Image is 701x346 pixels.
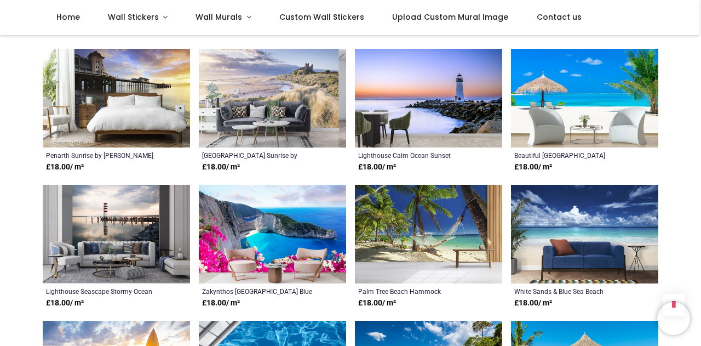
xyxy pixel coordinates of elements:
[514,162,552,173] strong: £ 18.00 / m²
[355,49,502,148] img: Lighthouse Calm Ocean Sunset Wall Mural Wallpaper
[43,49,190,148] img: Penarth Sunrise Wall Mural by Andrew Ray
[514,151,627,160] a: Beautiful [GEOGRAPHIC_DATA] Tropical Beach Wallpaper
[196,12,242,22] span: Wall Murals
[46,151,158,160] a: Penarth Sunrise by [PERSON_NAME]
[46,287,158,296] a: Lighthouse Seascape Stormy Ocean Wallpaper
[199,185,346,283] img: Zakynthos Greece Blue Ocean Wall Mural Wallpaper
[358,298,396,309] strong: £ 18.00 / m²
[514,298,552,309] strong: £ 18.00 / m²
[358,151,470,160] a: Lighthouse Calm Ocean Sunset Wallpaper
[199,49,346,148] img: Bamburgh Castle Sunrise Wall Mural by Francis Taylor
[46,298,84,309] strong: £ 18.00 / m²
[514,287,627,296] a: White Sands & Blue Sea Beach Wallpaper
[202,162,240,173] strong: £ 18.00 / m²
[202,287,314,296] a: Zakynthos [GEOGRAPHIC_DATA] Blue Ocean Wallpaper
[355,185,502,283] img: Palm Tree Beach Hammock Wall Mural Wallpaper
[537,12,582,22] span: Contact us
[358,162,396,173] strong: £ 18.00 / m²
[43,185,190,283] img: Lighthouse Seascape Stormy Ocean Wall Mural Wallpaper
[56,12,80,22] span: Home
[202,298,240,309] strong: £ 18.00 / m²
[202,151,314,160] a: [GEOGRAPHIC_DATA] Sunrise by [PERSON_NAME]
[511,49,658,148] img: Beautiful Maldives Tropical Beach Wall Mural Wallpaper
[46,162,84,173] strong: £ 18.00 / m²
[358,287,470,296] a: Palm Tree Beach Hammock Wallpaper
[657,302,690,335] iframe: Brevo live chat
[279,12,364,22] span: Custom Wall Stickers
[108,12,159,22] span: Wall Stickers
[392,12,508,22] span: Upload Custom Mural Image
[511,185,658,283] img: White Sands & Blue Sea Beach Wall Mural Wallpaper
